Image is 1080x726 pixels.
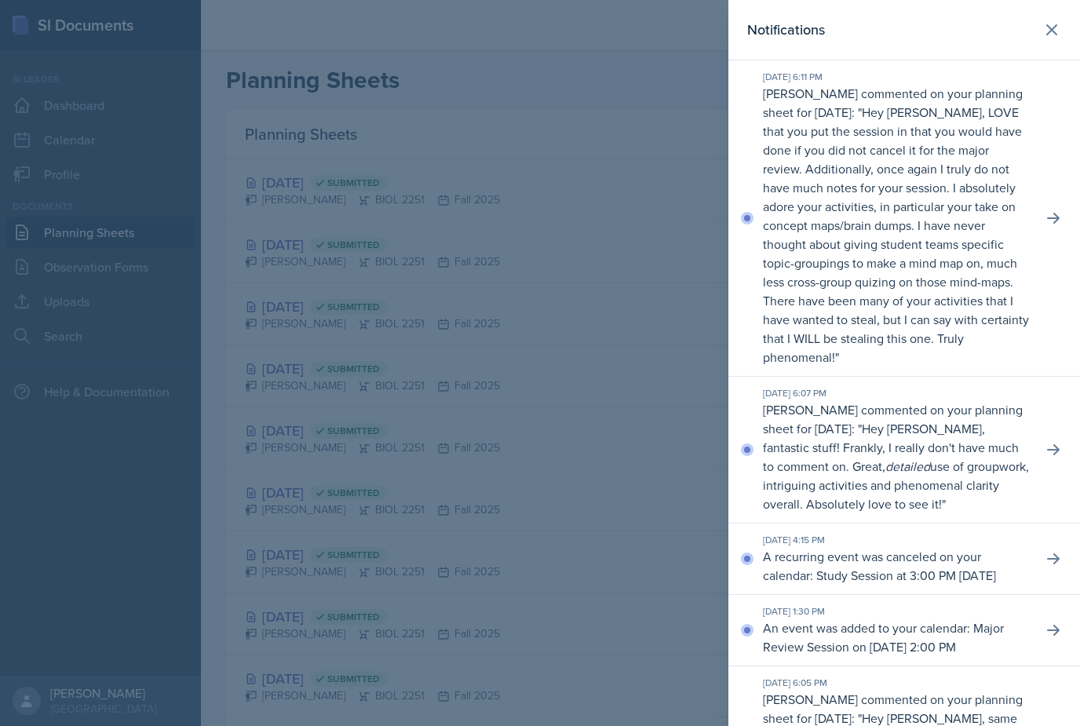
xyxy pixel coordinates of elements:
p: [PERSON_NAME] commented on your planning sheet for [DATE]: " " [763,400,1030,513]
div: [DATE] 6:11 PM [763,70,1030,84]
h2: Notifications [747,19,825,41]
p: Hey [PERSON_NAME], LOVE that you put the session in that you would have done if you did not cance... [763,104,1029,366]
div: [DATE] 1:30 PM [763,604,1030,618]
p: [PERSON_NAME] commented on your planning sheet for [DATE]: " " [763,84,1030,367]
em: detailed [885,458,930,475]
p: Hey [PERSON_NAME], fantastic stuff! Frankly, I really don't have much to comment on. Great, use o... [763,420,1029,513]
div: [DATE] 6:07 PM [763,386,1030,400]
div: [DATE] 6:05 PM [763,676,1030,690]
p: A recurring event was canceled on your calendar: Study Session at 3:00 PM [DATE] [763,547,1030,585]
div: [DATE] 4:15 PM [763,533,1030,547]
p: An event was added to your calendar: Major Review Session on [DATE] 2:00 PM [763,618,1030,656]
